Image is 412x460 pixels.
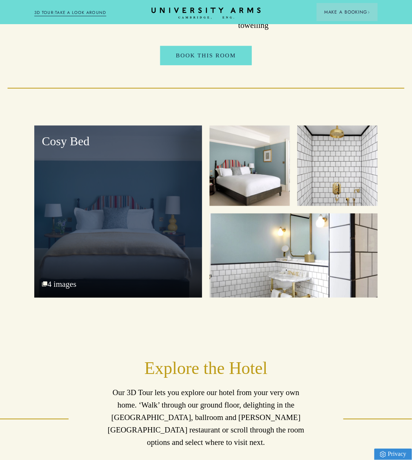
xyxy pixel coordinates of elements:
a: 3D TOUR:TAKE A LOOK AROUND [34,9,106,16]
span: Make a Booking [324,9,370,15]
h2: Explore the Hotel [103,358,309,379]
a: Book This Room [160,46,252,65]
a: Home [152,8,261,19]
img: Arrow icon [368,11,370,14]
img: Privacy [380,451,386,458]
button: Make a BookingArrow icon [317,3,378,21]
p: Cosy Bed [42,133,195,149]
a: Privacy [374,449,412,460]
p: Our 3D Tour lets you explore our hotel from your very own home. ‘Walk’ through our ground floor, ... [103,387,309,449]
